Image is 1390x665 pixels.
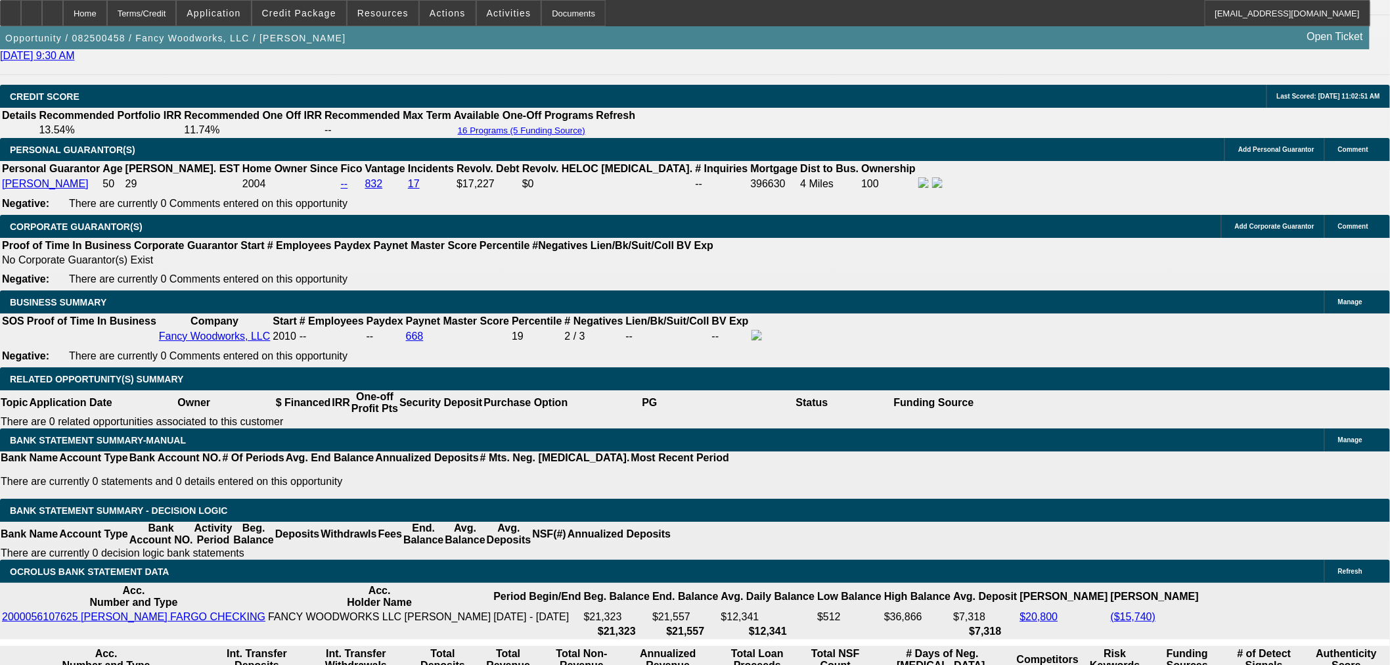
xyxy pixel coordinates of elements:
td: -- [694,177,748,191]
th: $21,557 [652,625,719,638]
a: Fancy Woodworks, LLC [159,331,271,342]
th: Purchase Option [483,390,568,415]
span: There are currently 0 Comments entered on this opportunity [69,273,348,285]
a: Open Ticket [1302,26,1368,48]
b: Paydex [334,240,371,251]
img: linkedin-icon.png [932,177,943,188]
th: [PERSON_NAME] [1110,584,1199,609]
button: Credit Package [252,1,346,26]
span: BUSINESS SUMMARY [10,297,106,308]
td: 396630 [750,177,799,191]
td: 4 Miles [800,177,860,191]
td: $21,323 [583,610,650,624]
th: Owner [113,390,275,415]
td: $17,227 [456,177,520,191]
th: IRR [331,390,351,415]
th: Acc. Holder Name [267,584,491,609]
td: $36,866 [884,610,951,624]
td: FANCY WOODWORKS LLC [PERSON_NAME] [267,610,491,624]
th: Annualized Deposits [374,451,479,465]
b: # Employees [300,315,364,327]
th: Bank Account NO. [129,522,194,547]
b: Paynet Master Score [374,240,477,251]
span: Activities [487,8,531,18]
a: $20,800 [1020,611,1058,622]
th: Application Date [28,390,112,415]
td: -- [366,329,404,344]
th: Most Recent Period [631,451,730,465]
b: Lien/Bk/Suit/Coll [591,240,674,251]
th: Refresh [596,109,637,122]
b: # Negatives [565,315,623,327]
td: 11.74% [183,124,323,137]
th: $7,318 [953,625,1018,638]
span: Refresh [1338,568,1362,575]
th: Period Begin/End [493,584,581,609]
span: RELATED OPPORTUNITY(S) SUMMARY [10,374,183,384]
b: Percentile [512,315,562,327]
span: 2004 [242,178,266,189]
b: # Inquiries [695,163,748,174]
td: $7,318 [953,610,1018,624]
b: Lien/Bk/Suit/Coll [626,315,709,327]
b: #Negatives [533,240,589,251]
b: Vantage [365,163,405,174]
td: 29 [125,177,240,191]
td: 2010 [272,329,297,344]
b: Corporate Guarantor [134,240,238,251]
button: Activities [477,1,541,26]
b: Paynet Master Score [406,315,509,327]
th: NSF(#) [531,522,567,547]
th: End. Balance [652,584,719,609]
th: Status [731,390,893,415]
td: $21,557 [652,610,719,624]
b: Percentile [480,240,529,251]
th: Beg. Balance [233,522,274,547]
th: Annualized Deposits [567,522,671,547]
td: -- [625,329,710,344]
b: Fico [341,163,363,174]
th: Recommended One Off IRR [183,109,323,122]
span: Comment [1338,146,1368,153]
span: BANK STATEMENT SUMMARY-MANUAL [10,435,186,446]
p: There are currently 0 statements and 0 details entered on this opportunity [1,476,729,488]
b: # Employees [267,240,332,251]
span: Last Scored: [DATE] 11:02:51 AM [1277,93,1380,100]
span: Credit Package [262,8,336,18]
a: 17 [408,178,420,189]
span: Opportunity / 082500458 / Fancy Woodworks, LLC / [PERSON_NAME] [5,33,346,43]
th: Avg. Deposits [486,522,532,547]
th: Activity Period [194,522,233,547]
span: -- [300,331,307,342]
th: Avg. Daily Balance [721,584,816,609]
span: Manage [1338,298,1362,306]
th: Proof of Time In Business [26,315,157,328]
span: Add Personal Guarantor [1238,146,1314,153]
th: Account Type [58,451,129,465]
th: End. Balance [403,522,444,547]
b: Incidents [408,163,454,174]
span: Manage [1338,436,1362,444]
span: There are currently 0 Comments entered on this opportunity [69,198,348,209]
td: -- [324,124,452,137]
th: Fees [378,522,403,547]
b: Company [191,315,238,327]
td: -- [711,329,750,344]
b: BV Exp [677,240,713,251]
th: Proof of Time In Business [1,239,132,252]
img: facebook-icon.png [751,330,762,340]
span: OCROLUS BANK STATEMENT DATA [10,566,169,577]
b: BV Exp [712,315,749,327]
td: 50 [102,177,123,191]
b: Ownership [861,163,916,174]
th: Details [1,109,37,122]
b: Start [240,240,264,251]
b: Paydex [367,315,403,327]
td: 100 [861,177,916,191]
th: [PERSON_NAME] [1020,584,1109,609]
b: [PERSON_NAME]. EST [125,163,240,174]
th: Acc. Number and Type [1,584,266,609]
a: ($15,740) [1111,611,1156,622]
b: Personal Guarantor [2,163,100,174]
td: $0 [522,177,694,191]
